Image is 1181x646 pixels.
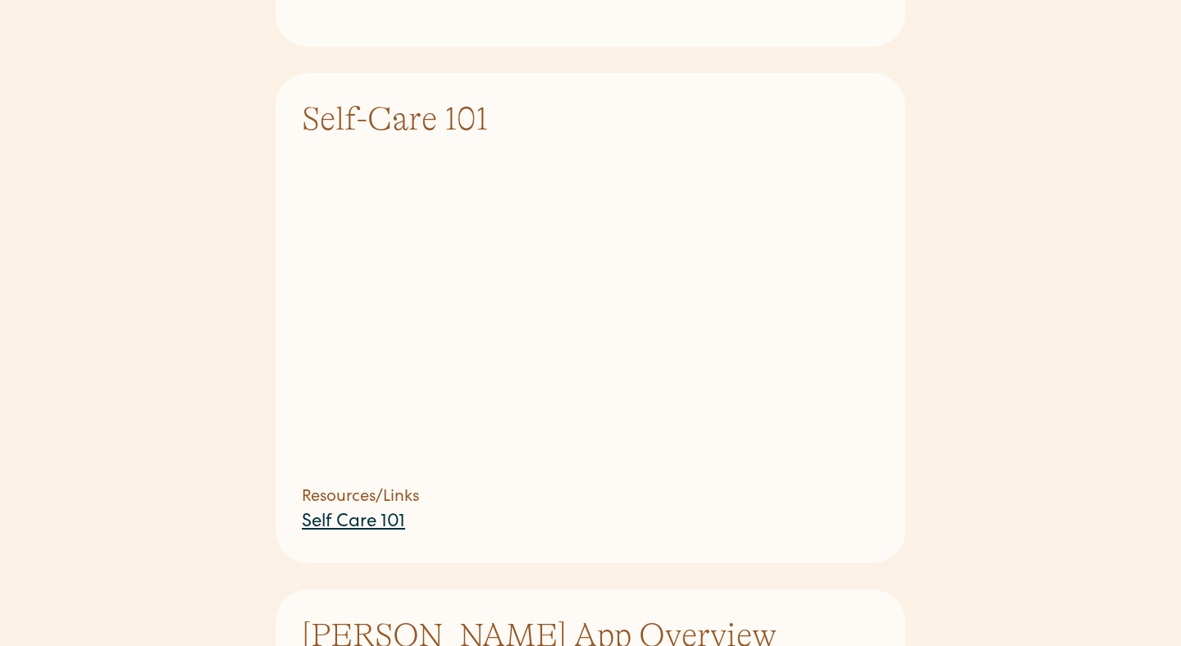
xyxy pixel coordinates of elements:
a: Self Care 101 [302,514,405,532]
h3: Self-Care 101 [302,99,879,139]
h5: Resources/Links [302,485,879,510]
iframe: YouTube embed [328,165,853,460]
